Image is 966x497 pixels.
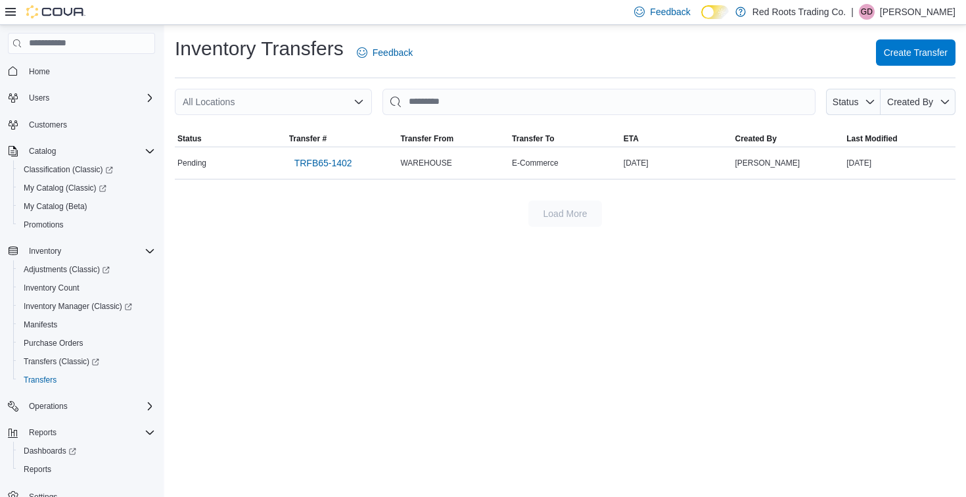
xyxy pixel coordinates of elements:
[18,162,118,177] a: Classification (Classic)
[18,354,155,369] span: Transfers (Classic)
[3,115,160,134] button: Customers
[701,5,729,19] input: Dark Mode
[509,131,621,147] button: Transfer To
[735,158,800,168] span: [PERSON_NAME]
[18,199,155,214] span: My Catalog (Beta)
[18,317,155,333] span: Manifests
[18,280,155,296] span: Inventory Count
[287,131,398,147] button: Transfer #
[13,260,160,279] a: Adjustments (Classic)
[752,4,846,20] p: Red Roots Trading Co.
[13,197,160,216] button: My Catalog (Beta)
[3,142,160,160] button: Catalog
[24,301,132,312] span: Inventory Manager (Classic)
[18,199,93,214] a: My Catalog (Beta)
[3,423,160,442] button: Reports
[24,117,72,133] a: Customers
[13,460,160,479] button: Reports
[24,264,110,275] span: Adjustments (Classic)
[512,158,559,168] span: E-Commerce
[881,89,955,115] button: Created By
[29,93,49,103] span: Users
[177,158,206,168] span: Pending
[24,201,87,212] span: My Catalog (Beta)
[18,280,85,296] a: Inventory Count
[24,64,55,80] a: Home
[24,398,155,414] span: Operations
[18,180,155,196] span: My Catalog (Classic)
[354,97,364,107] button: Open list of options
[859,4,875,20] div: Giles De Souza
[18,262,115,277] a: Adjustments (Classic)
[26,5,85,18] img: Cova
[24,464,51,475] span: Reports
[846,133,897,144] span: Last Modified
[701,19,702,20] span: Dark Mode
[18,461,155,477] span: Reports
[735,133,777,144] span: Created By
[24,143,61,159] button: Catalog
[512,133,554,144] span: Transfer To
[621,155,733,171] div: [DATE]
[29,401,68,412] span: Operations
[18,443,155,459] span: Dashboards
[13,160,160,179] a: Classification (Classic)
[621,131,733,147] button: ETA
[289,150,357,176] a: TRFB65-1402
[18,162,155,177] span: Classification (Classic)
[175,131,287,147] button: Status
[29,246,61,256] span: Inventory
[400,158,451,168] span: WAREHOUSE
[24,375,57,385] span: Transfers
[24,143,155,159] span: Catalog
[13,352,160,371] a: Transfers (Classic)
[18,335,89,351] a: Purchase Orders
[3,89,160,107] button: Users
[18,298,155,314] span: Inventory Manager (Classic)
[18,180,112,196] a: My Catalog (Classic)
[18,317,62,333] a: Manifests
[24,338,83,348] span: Purchase Orders
[400,133,453,144] span: Transfer From
[24,398,73,414] button: Operations
[175,35,344,62] h1: Inventory Transfers
[887,97,933,107] span: Created By
[18,217,69,233] a: Promotions
[13,316,160,334] button: Manifests
[844,131,955,147] button: Last Modified
[13,279,160,297] button: Inventory Count
[884,46,948,59] span: Create Transfer
[13,297,160,316] a: Inventory Manager (Classic)
[24,183,106,193] span: My Catalog (Classic)
[24,90,155,106] span: Users
[24,164,113,175] span: Classification (Classic)
[18,335,155,351] span: Purchase Orders
[826,89,881,115] button: Status
[543,207,587,220] span: Load More
[24,425,62,440] button: Reports
[844,155,955,171] div: [DATE]
[3,242,160,260] button: Inventory
[13,216,160,234] button: Promotions
[24,356,99,367] span: Transfers (Classic)
[18,354,104,369] a: Transfers (Classic)
[24,425,155,440] span: Reports
[18,461,57,477] a: Reports
[851,4,854,20] p: |
[624,133,639,144] span: ETA
[24,243,66,259] button: Inventory
[24,116,155,133] span: Customers
[24,220,64,230] span: Promotions
[24,283,80,293] span: Inventory Count
[18,372,62,388] a: Transfers
[382,89,816,115] input: This is a search bar. After typing your query, hit enter to filter the results lower in the page.
[876,39,955,66] button: Create Transfer
[24,63,155,80] span: Home
[13,179,160,197] a: My Catalog (Classic)
[3,397,160,415] button: Operations
[18,443,81,459] a: Dashboards
[13,442,160,460] a: Dashboards
[18,298,137,314] a: Inventory Manager (Classic)
[352,39,418,66] a: Feedback
[289,133,327,144] span: Transfer #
